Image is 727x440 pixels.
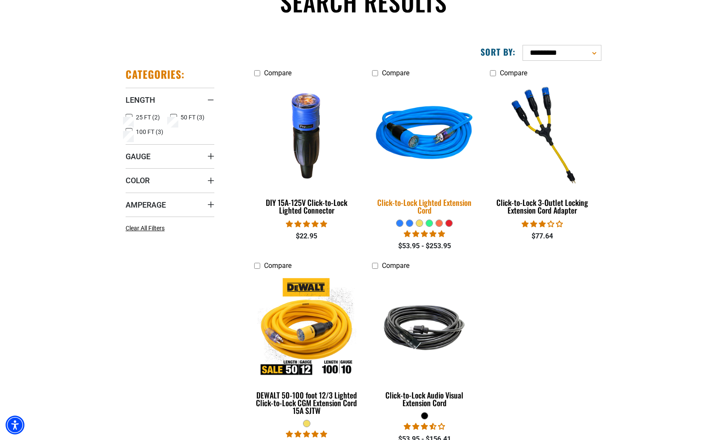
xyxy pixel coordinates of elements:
span: Compare [264,69,291,77]
img: Click-to-Lock 3-Outlet Locking Extension Cord Adapter [488,86,596,184]
div: $77.64 [490,231,595,241]
a: Clear All Filters [126,224,168,233]
label: Sort by: [481,46,516,57]
h2: Categories: [126,68,185,81]
div: Click-to-Lock Lighted Extension Cord [372,199,477,214]
span: 25 FT (2) [136,114,160,120]
a: blue Click-to-Lock Lighted Extension Cord [372,81,477,219]
div: Click-to-Lock Audio Visual Extension Cord [372,391,477,407]
span: 3.50 stars [404,422,445,431]
img: black [370,295,478,361]
div: DEWALT 50-100 foot 12/3 Lighted Click-to-Lock CGM Extension Cord 15A SJTW [254,391,359,414]
span: Gauge [126,152,150,161]
a: black Click-to-Lock Audio Visual Extension Cord [372,274,477,412]
a: DIY 15A-125V Click-to-Lock Lighted Connector DIY 15A-125V Click-to-Lock Lighted Connector [254,81,359,219]
span: 3.00 stars [522,220,563,228]
span: 100 FT (3) [136,129,163,135]
img: blue [364,80,484,190]
span: Color [126,175,150,185]
a: DEWALT 50-100 foot 12/3 Lighted Click-to-Lock CGM Extension Cord 15A SJTW DEWALT 50-100 foot 12/3... [254,274,359,419]
span: Length [126,95,155,105]
summary: Amperage [126,193,214,217]
summary: Length [126,88,214,112]
span: Compare [264,262,291,270]
img: DEWALT 50-100 foot 12/3 Lighted Click-to-Lock CGM Extension Cord 15A SJTW [253,278,361,377]
summary: Color [126,168,214,192]
span: 4.84 stars [286,430,327,438]
span: 4.84 stars [286,220,327,228]
summary: Gauge [126,144,214,168]
span: 50 FT (3) [180,114,204,120]
img: DIY 15A-125V Click-to-Lock Lighted Connector [253,86,361,184]
span: Amperage [126,200,166,210]
div: $53.95 - $253.95 [372,241,477,251]
span: 4.87 stars [404,230,445,238]
div: DIY 15A-125V Click-to-Lock Lighted Connector [254,199,359,214]
span: Compare [382,69,409,77]
div: Click-to-Lock 3-Outlet Locking Extension Cord Adapter [490,199,595,214]
a: Click-to-Lock 3-Outlet Locking Extension Cord Adapter Click-to-Lock 3-Outlet Locking Extension Co... [490,81,595,219]
div: $22.95 [254,231,359,241]
span: Clear All Filters [126,225,165,232]
div: Accessibility Menu [6,416,24,434]
span: Compare [500,69,527,77]
span: Compare [382,262,409,270]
